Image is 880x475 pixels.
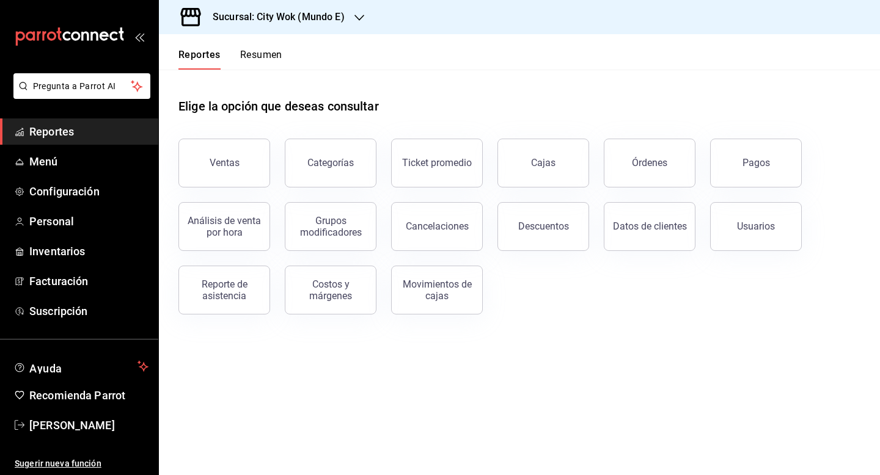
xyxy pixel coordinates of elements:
[29,243,148,259] span: Inventarios
[178,266,270,314] button: Reporte de asistencia
[13,73,150,99] button: Pregunta a Parrot AI
[29,123,148,140] span: Reportes
[710,139,802,187] button: Pagos
[29,183,148,200] span: Configuración
[399,278,475,302] div: Movimientos de cajas
[134,32,144,42] button: open_drawer_menu
[29,213,148,230] span: Personal
[15,457,148,470] span: Sugerir nueva función
[632,157,667,169] div: Órdenes
[178,97,379,115] h1: Elige la opción que deseas consultar
[285,266,376,314] button: Costos y márgenes
[293,215,369,238] div: Grupos modificadores
[391,266,483,314] button: Movimientos de cajas
[178,139,270,187] button: Ventas
[29,387,148,404] span: Recomienda Parrot
[178,49,221,70] button: Reportes
[29,153,148,170] span: Menú
[391,202,483,251] button: Cancelaciones
[402,157,472,169] div: Ticket promedio
[497,139,589,187] a: Cajas
[9,89,150,101] a: Pregunta a Parrot AI
[604,202,695,251] button: Datos de clientes
[613,220,687,232] div: Datos de clientes
[178,49,282,70] div: navigation tabs
[210,157,240,169] div: Ventas
[29,417,148,433] span: [PERSON_NAME]
[186,278,262,302] div: Reporte de asistencia
[33,80,131,93] span: Pregunta a Parrot AI
[29,359,133,374] span: Ayuda
[29,273,148,289] span: Facturación
[29,303,148,319] span: Suscripción
[285,202,376,251] button: Grupos modificadores
[203,10,345,24] h3: Sucursal: City Wok (Mundo E)
[391,139,483,187] button: Ticket promedio
[743,157,770,169] div: Pagos
[518,220,569,232] div: Descuentos
[737,220,775,232] div: Usuarios
[240,49,282,70] button: Resumen
[531,156,556,170] div: Cajas
[307,157,354,169] div: Categorías
[710,202,802,251] button: Usuarios
[178,202,270,251] button: Análisis de venta por hora
[285,139,376,187] button: Categorías
[186,215,262,238] div: Análisis de venta por hora
[293,278,369,302] div: Costos y márgenes
[497,202,589,251] button: Descuentos
[604,139,695,187] button: Órdenes
[406,220,469,232] div: Cancelaciones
